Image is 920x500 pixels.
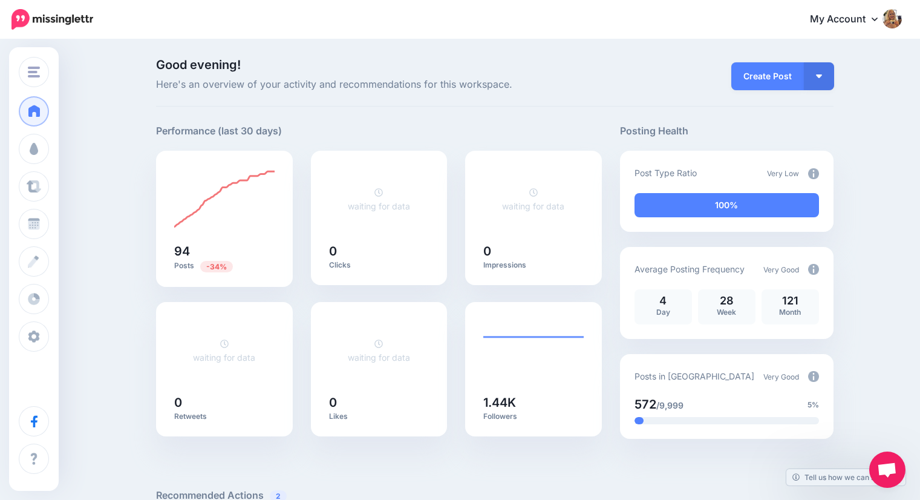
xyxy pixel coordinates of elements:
a: waiting for data [502,187,564,211]
span: Good evening! [156,58,241,72]
h5: 0 [329,245,429,257]
h5: 94 [174,245,275,257]
h5: Performance (last 30 days) [156,123,282,139]
p: Posts in [GEOGRAPHIC_DATA] [635,369,754,383]
a: waiting for data [348,338,410,363]
a: waiting for data [348,187,410,211]
div: 100% of your posts in the last 30 days have been from Drip Campaigns [635,193,819,217]
span: Week [717,308,736,317]
div: 5% of your posts in the last 30 days have been from Drip Campaigns [635,417,644,424]
p: Retweets [174,412,275,421]
a: My Account [798,5,902,35]
h5: 0 [329,396,429,409]
span: Very Good [763,265,799,274]
img: arrow-down-white.png [816,74,822,78]
span: Day [656,308,670,317]
span: 572 [635,397,656,412]
h5: Posting Health [620,123,834,139]
a: Open chat [869,452,905,488]
p: Followers [483,412,584,421]
a: Create Post [731,62,804,90]
img: info-circle-grey.png [808,168,819,179]
h5: 0 [483,245,584,257]
span: /9,999 [656,400,683,410]
span: Month [779,308,801,317]
p: Impressions [483,260,584,270]
p: Likes [329,412,429,421]
p: Posts [174,260,275,272]
span: Very Low [767,169,799,178]
p: Average Posting Frequency [635,262,745,276]
a: waiting for data [193,338,255,363]
p: 28 [704,295,749,306]
img: menu.png [28,67,40,77]
span: 5% [807,399,819,411]
a: Tell us how we can improve [786,469,905,485]
img: Missinglettr [11,9,93,30]
h5: 1.44K [483,396,584,409]
img: info-circle-grey.png [808,371,819,382]
p: 4 [641,295,686,306]
p: 121 [768,295,813,306]
span: Previous period: 143 [200,261,233,272]
span: Very Good [763,372,799,381]
span: Here's an overview of your activity and recommendations for this workspace. [156,77,602,93]
img: info-circle-grey.png [808,264,819,275]
p: Post Type Ratio [635,166,697,180]
h5: 0 [174,396,275,409]
p: Clicks [329,260,429,270]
